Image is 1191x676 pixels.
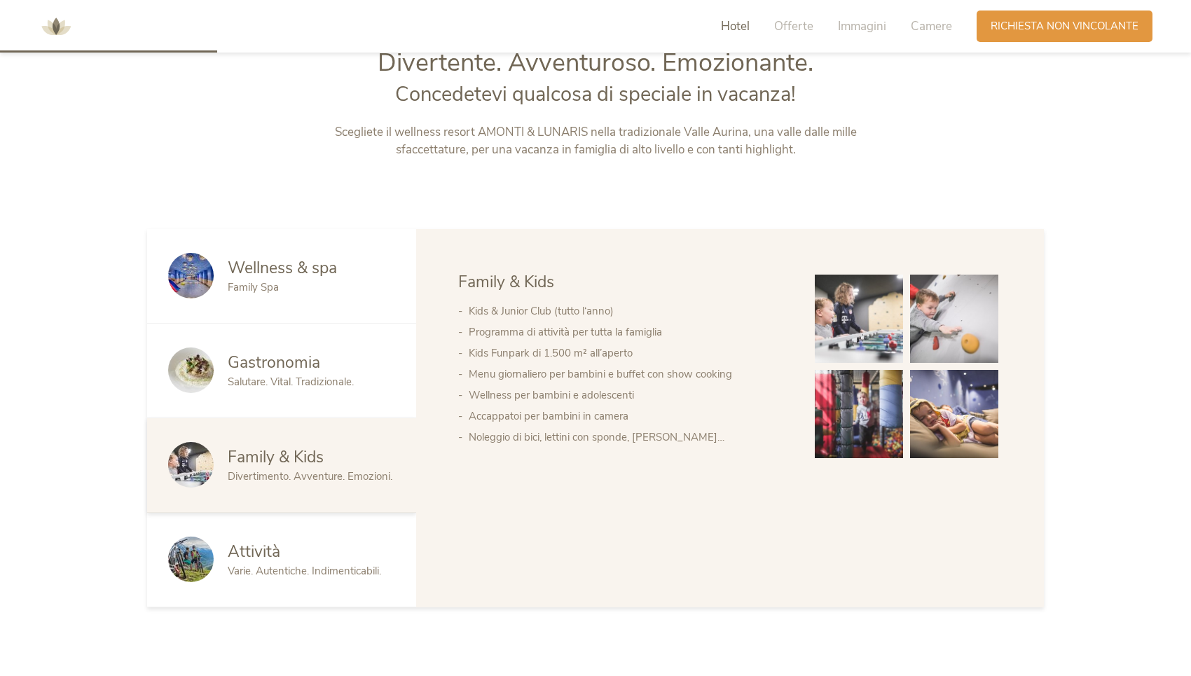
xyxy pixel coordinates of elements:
span: Family Spa [228,280,279,294]
span: Attività [228,541,280,563]
span: Varie. Autentiche. Indimenticabili. [228,564,381,578]
span: Salutare. Vital. Tradizionale. [228,375,354,389]
li: Noleggio di bici, lettini con sponde, [PERSON_NAME]… [469,427,787,448]
span: Family & Kids [228,446,324,468]
span: Divertimento. Avventure. Emozioni. [228,469,392,483]
li: Wellness per bambini e adolescenti [469,385,787,406]
span: Gastronomia [228,352,320,373]
p: Scegliete il wellness resort AMONTI & LUNARIS nella tradizionale Valle Aurina, una valle dalle mi... [303,123,888,159]
li: Accappatoi per bambini in camera [469,406,787,427]
span: Camere [911,18,952,34]
span: Concedetevi qualcosa di speciale in vacanza! [395,81,796,108]
li: Kids Funpark di 1.500 m² all’aperto [469,343,787,364]
span: Offerte [774,18,813,34]
li: Menu giornaliero per bambini e buffet con show cooking [469,364,787,385]
img: AMONTI & LUNARIS Wellnessresort [35,6,77,48]
li: Kids & Junior Club (tutto l‘anno) [469,301,787,322]
span: Family & Kids [458,271,554,293]
span: Richiesta non vincolante [991,19,1138,34]
span: Wellness & spa [228,257,337,279]
a: AMONTI & LUNARIS Wellnessresort [35,21,77,31]
li: Programma di attività per tutta la famiglia [469,322,787,343]
span: Immagini [838,18,886,34]
span: Divertente. Avventuroso. Emozionante. [378,46,813,80]
span: Hotel [721,18,750,34]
